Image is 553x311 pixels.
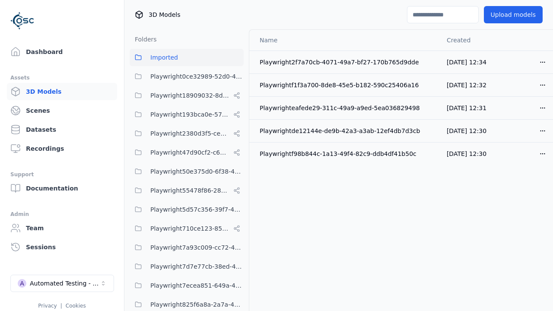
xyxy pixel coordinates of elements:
button: Playwright50e375d0-6f38-48a7-96e0-b0dcfa24b72f [130,163,244,180]
span: | [60,303,62,309]
div: Playwrightf1f3a700-8de8-45e5-b182-590c25406a16 [260,81,433,89]
a: Sessions [7,238,117,256]
div: A [18,279,26,288]
span: [DATE] 12:31 [447,105,486,111]
button: Playwright7ecea851-649a-419a-985e-fcff41a98b20 [130,277,244,294]
div: Assets [10,73,114,83]
span: Playwright0ce32989-52d0-45cf-b5b9-59d5033d313a [150,71,244,82]
button: Playwright7d7e77cb-38ed-4a91-8840-a1f7e280f303 [130,258,244,275]
span: Playwright193bca0e-57fa-418d-8ea9-45122e711dc7 [150,109,230,120]
button: Select a workspace [10,275,114,292]
a: 3D Models [7,83,117,100]
button: Playwright0ce32989-52d0-45cf-b5b9-59d5033d313a [130,68,244,85]
button: Playwright2380d3f5-cebf-494e-b965-66be4d67505e [130,125,244,142]
button: Playwright710ce123-85fd-4f8c-9759-23c3308d8830 [130,220,244,237]
div: Automated Testing - Playwright [30,279,100,288]
a: Privacy [38,303,57,309]
span: Playwright18909032-8d07-45c5-9c81-9eec75d0b16b [150,90,230,101]
a: Datasets [7,121,117,138]
button: Upload models [484,6,543,23]
button: Playwright193bca0e-57fa-418d-8ea9-45122e711dc7 [130,106,244,123]
span: [DATE] 12:32 [447,82,486,89]
button: Playwright47d90cf2-c635-4353-ba3b-5d4538945666 [130,144,244,161]
span: [DATE] 12:30 [447,150,486,157]
span: Playwright50e375d0-6f38-48a7-96e0-b0dcfa24b72f [150,166,244,177]
span: Imported [150,52,178,63]
span: Playwright2380d3f5-cebf-494e-b965-66be4d67505e [150,128,230,139]
span: Playwright825f6a8a-2a7a-425c-94f7-650318982f69 [150,299,244,310]
h3: Folders [130,35,157,44]
div: Admin [10,209,114,219]
a: Recordings [7,140,117,157]
span: [DATE] 12:30 [447,127,486,134]
span: Playwright7d7e77cb-38ed-4a91-8840-a1f7e280f303 [150,261,244,272]
img: Logo [10,9,35,33]
div: Playwrightf98b844c-1a13-49f4-82c9-ddb4df41b50c [260,149,433,158]
div: Playwrightde12144e-de9b-42a3-a3ab-12ef4db7d3cb [260,127,433,135]
button: Playwright55478f86-28dc-49b8-8d1f-c7b13b14578c [130,182,244,199]
div: Playwrighteafede29-311c-49a9-a9ed-5ea036829498 [260,104,433,112]
span: 3D Models [149,10,180,19]
button: Imported [130,49,244,66]
th: Name [249,30,440,51]
span: Playwright7a93c009-cc72-4074-91a5-9605bdbd17cf [150,242,244,253]
a: Dashboard [7,43,117,60]
span: Playwright47d90cf2-c635-4353-ba3b-5d4538945666 [150,147,230,158]
span: [DATE] 12:34 [447,59,486,66]
button: Playwright7a93c009-cc72-4074-91a5-9605bdbd17cf [130,239,244,256]
th: Created [440,30,497,51]
span: Playwright55478f86-28dc-49b8-8d1f-c7b13b14578c [150,185,230,196]
a: Cookies [66,303,86,309]
span: Playwright5d57c356-39f7-47ed-9ab9-d0409ac6cddc [150,204,244,215]
a: Team [7,219,117,237]
span: Playwright7ecea851-649a-419a-985e-fcff41a98b20 [150,280,244,291]
div: Support [10,169,114,180]
button: Playwright18909032-8d07-45c5-9c81-9eec75d0b16b [130,87,244,104]
button: Playwright5d57c356-39f7-47ed-9ab9-d0409ac6cddc [130,201,244,218]
a: Scenes [7,102,117,119]
span: Playwright710ce123-85fd-4f8c-9759-23c3308d8830 [150,223,230,234]
a: Documentation [7,180,117,197]
div: Playwright2f7a70cb-4071-49a7-bf27-170b765d9dde [260,58,433,67]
